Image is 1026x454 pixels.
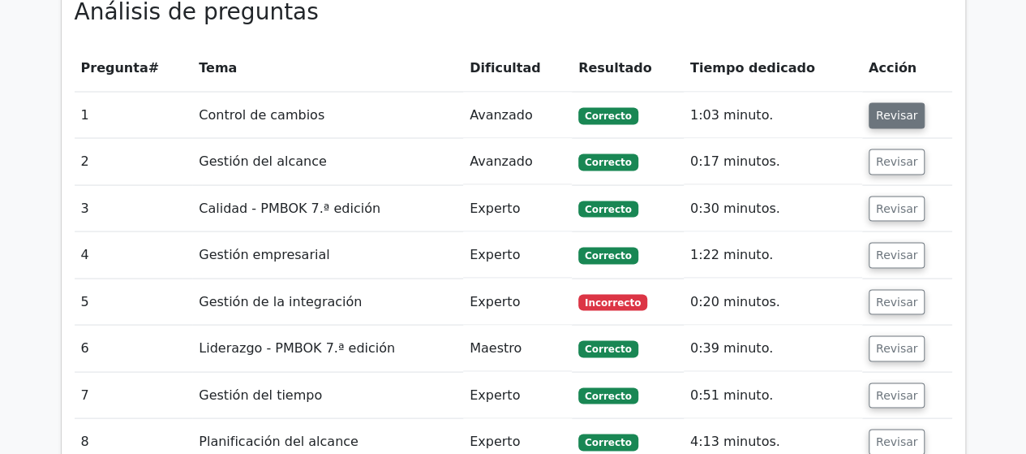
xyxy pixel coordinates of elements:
font: 4:13 minutos. [690,433,780,448]
button: Revisar [869,149,925,175]
font: Control de cambios [199,106,324,122]
font: Avanzado [470,106,533,122]
button: Revisar [869,102,925,128]
font: 5 [81,293,89,309]
font: Gestión del alcance [199,153,326,168]
font: Planificación del alcance [199,433,358,448]
font: 2 [81,153,89,168]
font: Correcto [585,343,632,354]
button: Revisar [869,289,925,315]
font: 0:20 minutos. [690,293,780,309]
font: Dificultad [470,60,540,76]
font: Avanzado [470,153,533,168]
font: Revisar [876,388,918,401]
font: 3 [81,200,89,215]
font: 4 [81,246,89,262]
font: Tiempo dedicado [690,60,815,76]
font: Correcto [585,203,632,214]
font: Revisar [876,249,918,262]
font: Correcto [585,249,632,261]
button: Revisar [869,242,925,268]
font: Gestión empresarial [199,246,329,262]
button: Revisar [869,383,925,409]
font: Correcto [585,436,632,448]
font: Experto [470,246,520,262]
font: Liderazgo - PMBOK 7.ª edición [199,339,395,355]
font: Resultado [578,60,651,76]
font: Revisar [876,295,918,308]
font: 6 [81,339,89,355]
font: 1:22 minuto. [690,246,773,262]
font: Experto [470,387,520,402]
font: 0:51 minuto. [690,387,773,402]
font: 7 [81,387,89,402]
font: Calidad - PMBOK 7.ª edición [199,200,380,215]
font: Experto [470,200,520,215]
font: 0:30 minutos. [690,200,780,215]
font: Experto [470,293,520,309]
font: # [148,60,159,76]
font: 1 [81,106,89,122]
font: Pregunta [81,60,148,76]
font: Revisar [876,155,918,168]
font: Revisar [876,201,918,214]
font: 0:39 minuto. [690,339,773,355]
font: 0:17 minutos. [690,153,780,168]
font: Correcto [585,390,632,401]
font: Correcto [585,110,632,121]
font: Correcto [585,156,632,167]
font: Maestro [470,339,522,355]
button: Revisar [869,196,925,222]
font: Gestión del tiempo [199,387,322,402]
font: Incorrecto [585,296,641,308]
button: Revisar [869,335,925,361]
font: Revisar [876,342,918,355]
font: 1:03 minuto. [690,106,773,122]
font: Gestión de la integración [199,293,362,309]
font: Tema [199,60,237,76]
font: Revisar [876,109,918,122]
font: Revisar [876,435,918,448]
font: Acción [869,60,917,76]
font: Experto [470,433,520,448]
font: 8 [81,433,89,448]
